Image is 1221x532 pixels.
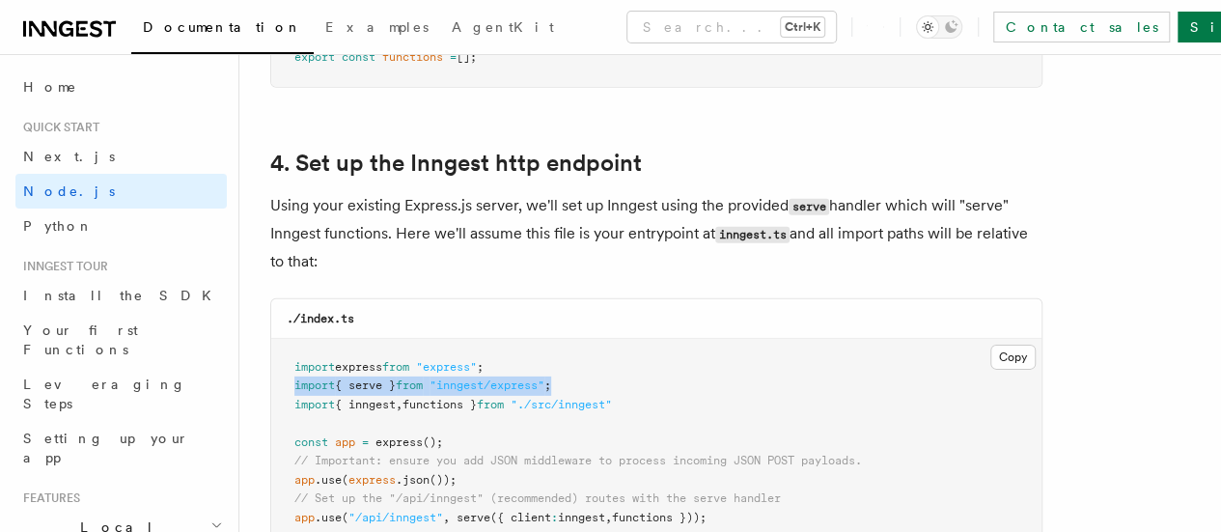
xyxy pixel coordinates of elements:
[544,378,551,392] span: ;
[294,378,335,392] span: import
[325,19,429,35] span: Examples
[335,360,382,374] span: express
[294,398,335,411] span: import
[23,322,138,357] span: Your first Functions
[335,435,355,449] span: app
[362,435,369,449] span: =
[294,473,315,487] span: app
[15,259,108,274] span: Inngest tour
[15,421,227,475] a: Setting up your app
[15,278,227,313] a: Install the SDK
[396,378,423,392] span: from
[605,511,612,524] span: ,
[416,360,477,374] span: "express"
[511,398,612,411] span: "./src/inngest"
[294,454,862,467] span: // Important: ensure you add JSON middleware to process incoming JSON POST payloads.
[452,19,554,35] span: AgentKit
[23,149,115,164] span: Next.js
[612,511,707,524] span: functions }));
[270,192,1042,275] p: Using your existing Express.js server, we'll set up Inngest using the provided handler which will...
[477,360,484,374] span: ;
[15,120,99,135] span: Quick start
[23,183,115,199] span: Node.js
[551,511,558,524] span: :
[342,473,348,487] span: (
[457,50,477,64] span: [];
[294,511,315,524] span: app
[335,398,396,411] span: { inngest
[23,431,189,465] span: Setting up your app
[23,288,223,303] span: Install the SDK
[490,511,551,524] span: ({ client
[294,435,328,449] span: const
[348,511,443,524] span: "/api/inngest"
[315,511,342,524] span: .use
[15,490,80,506] span: Features
[23,218,94,234] span: Python
[15,209,227,243] a: Python
[916,15,962,39] button: Toggle dark mode
[382,360,409,374] span: from
[402,398,477,411] span: functions }
[789,199,829,215] code: serve
[430,473,457,487] span: ());
[477,398,504,411] span: from
[348,473,396,487] span: express
[287,312,354,325] code: ./index.ts
[294,50,335,64] span: export
[342,511,348,524] span: (
[294,491,781,505] span: // Set up the "/api/inngest" (recommended) routes with the serve handler
[294,360,335,374] span: import
[23,77,77,97] span: Home
[315,473,342,487] span: .use
[450,50,457,64] span: =
[396,398,402,411] span: ,
[627,12,836,42] button: Search...Ctrl+K
[457,511,490,524] span: serve
[440,6,566,52] a: AgentKit
[270,150,642,177] a: 4. Set up the Inngest http endpoint
[314,6,440,52] a: Examples
[715,227,790,243] code: inngest.ts
[382,50,443,64] span: functions
[335,378,396,392] span: { serve }
[15,139,227,174] a: Next.js
[423,435,443,449] span: ();
[15,174,227,209] a: Node.js
[15,70,227,104] a: Home
[375,435,423,449] span: express
[993,12,1170,42] a: Contact sales
[15,313,227,367] a: Your first Functions
[443,511,450,524] span: ,
[396,473,430,487] span: .json
[23,377,186,411] span: Leveraging Steps
[143,19,302,35] span: Documentation
[781,17,824,37] kbd: Ctrl+K
[558,511,605,524] span: inngest
[342,50,375,64] span: const
[430,378,544,392] span: "inngest/express"
[990,345,1036,370] button: Copy
[131,6,314,54] a: Documentation
[15,367,227,421] a: Leveraging Steps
